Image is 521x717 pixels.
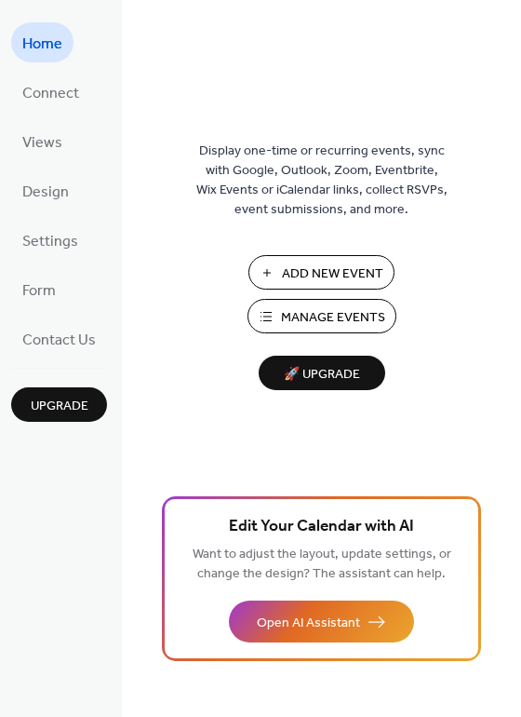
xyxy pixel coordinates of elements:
[281,308,385,328] span: Manage Events
[11,170,80,210] a: Design
[257,614,360,633] span: Open AI Assistant
[270,362,374,387] span: 🚀 Upgrade
[22,326,96,355] span: Contact Us
[229,514,414,540] span: Edit Your Calendar with AI
[11,72,90,112] a: Connect
[11,22,73,62] a: Home
[282,264,383,284] span: Add New Event
[22,129,62,157] span: Views
[22,79,79,108] span: Connect
[11,269,67,309] a: Form
[196,142,448,220] span: Display one-time or recurring events, sync with Google, Outlook, Zoom, Eventbrite, Wix Events or ...
[247,299,396,333] button: Manage Events
[11,387,107,422] button: Upgrade
[11,121,73,161] a: Views
[259,356,385,390] button: 🚀 Upgrade
[11,318,107,358] a: Contact Us
[22,277,56,305] span: Form
[31,397,88,416] span: Upgrade
[22,30,62,59] span: Home
[11,220,89,260] a: Settings
[193,542,451,587] span: Want to adjust the layout, update settings, or change the design? The assistant can help.
[22,178,69,207] span: Design
[248,255,394,290] button: Add New Event
[229,601,414,643] button: Open AI Assistant
[22,227,78,256] span: Settings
